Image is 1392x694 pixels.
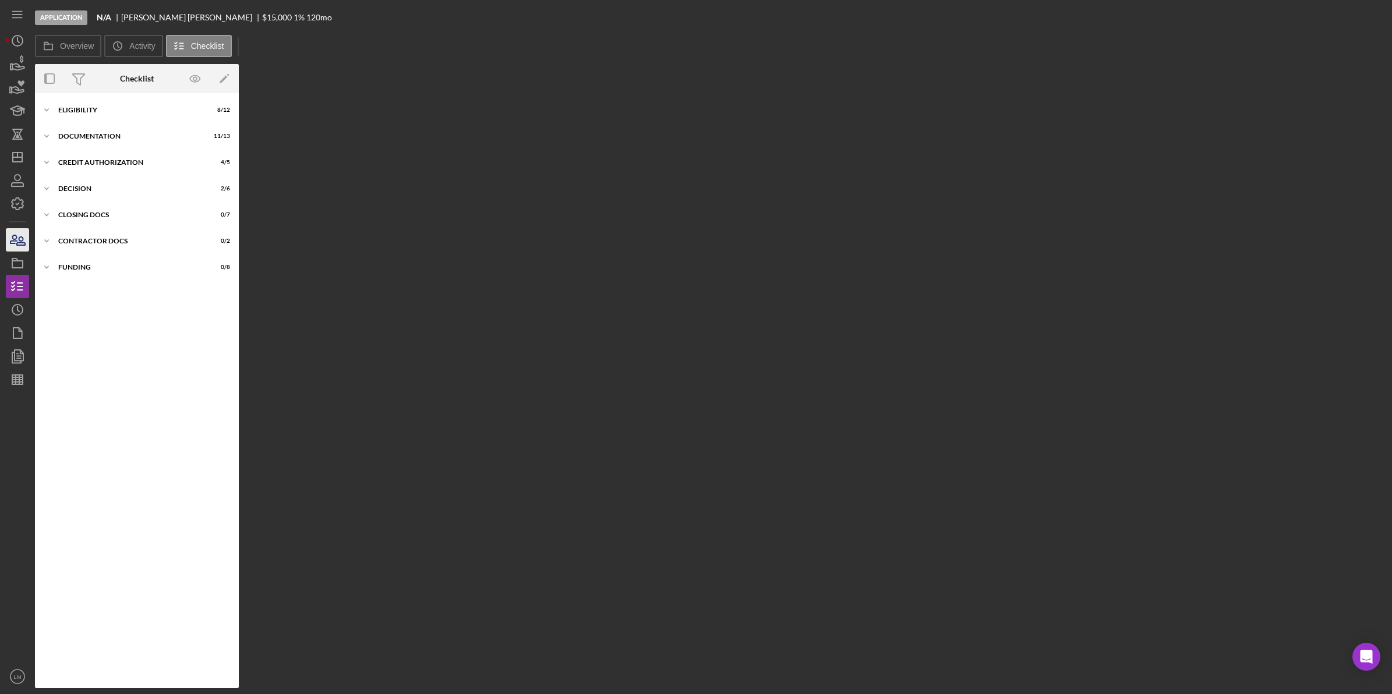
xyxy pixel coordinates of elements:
[58,238,201,245] div: Contractor Docs
[35,10,87,25] div: Application
[13,674,21,680] text: LM
[58,133,201,140] div: Documentation
[209,238,230,245] div: 0 / 2
[209,133,230,140] div: 11 / 13
[166,35,232,57] button: Checklist
[60,41,94,51] label: Overview
[209,107,230,114] div: 8 / 12
[97,13,111,22] b: N/A
[58,159,201,166] div: CREDIT AUTHORIZATION
[209,185,230,192] div: 2 / 6
[35,35,101,57] button: Overview
[1352,643,1380,671] div: Open Intercom Messenger
[58,107,201,114] div: Eligibility
[120,74,154,83] div: Checklist
[209,211,230,218] div: 0 / 7
[58,185,201,192] div: Decision
[58,264,201,271] div: Funding
[306,13,332,22] div: 120 mo
[121,13,262,22] div: [PERSON_NAME] [PERSON_NAME]
[294,13,305,22] div: 1 %
[191,41,224,51] label: Checklist
[209,264,230,271] div: 0 / 8
[129,41,155,51] label: Activity
[6,665,29,688] button: LM
[262,12,292,22] span: $15,000
[209,159,230,166] div: 4 / 5
[104,35,162,57] button: Activity
[58,211,201,218] div: CLOSING DOCS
